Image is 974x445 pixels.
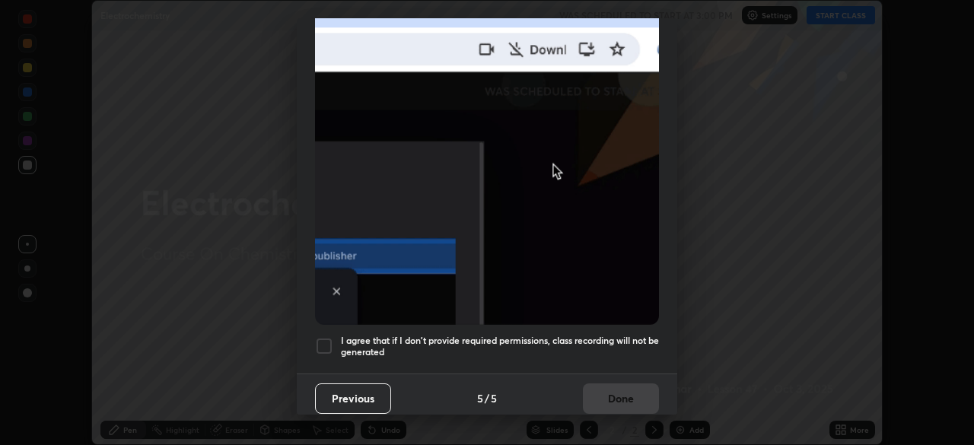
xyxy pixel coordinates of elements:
h4: 5 [491,390,497,406]
h4: 5 [477,390,483,406]
h4: / [485,390,489,406]
button: Previous [315,383,391,414]
h5: I agree that if I don't provide required permissions, class recording will not be generated [341,335,659,358]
